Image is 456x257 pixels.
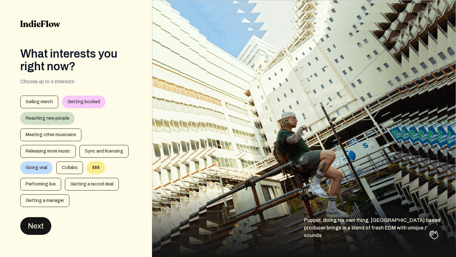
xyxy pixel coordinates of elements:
[20,161,53,174] div: Going viral
[20,145,76,158] div: Releasing more music
[424,225,443,244] iframe: Toggle Customer Support
[20,178,61,191] div: Performing live
[79,145,129,158] div: Sync and licensing
[87,161,105,174] div: $$$
[20,194,69,207] div: Getting a manager
[20,20,60,27] img: indieflow-logo-black.svg
[62,96,105,108] div: Getting booked
[20,112,75,125] div: Reaching new people
[304,216,456,257] div: Puppet, doing his own thing, [GEOGRAPHIC_DATA] based producer brings in a blend of fresh EDM with...
[20,78,132,85] div: Choose up to 4 interests
[56,161,83,174] div: Collabs
[65,178,119,191] div: Getting a record deal
[20,47,132,73] div: What interests you right now?
[20,217,51,235] button: Next
[20,96,58,108] div: Selling merch
[20,128,81,141] div: Meeting other musicians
